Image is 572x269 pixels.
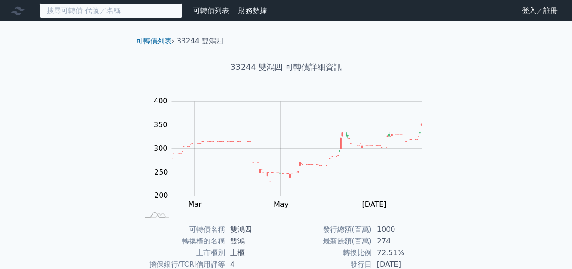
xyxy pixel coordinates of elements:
[225,235,286,247] td: 雙鴻
[154,144,168,153] tspan: 300
[286,224,372,235] td: 發行總額(百萬)
[238,6,267,15] a: 財務數據
[193,6,229,15] a: 可轉債列表
[188,200,202,209] tspan: Mar
[177,36,223,47] li: 33244 雙鴻四
[515,4,565,18] a: 登入／註冊
[136,36,174,47] li: ›
[154,97,168,105] tspan: 400
[129,61,444,73] h1: 33244 雙鴻四 可轉債詳細資訊
[225,224,286,235] td: 雙鴻四
[362,200,386,209] tspan: [DATE]
[140,235,225,247] td: 轉換標的名稱
[372,224,433,235] td: 1000
[274,200,288,209] tspan: May
[225,247,286,259] td: 上櫃
[372,235,433,247] td: 274
[136,37,172,45] a: 可轉債列表
[39,3,182,18] input: 搜尋可轉債 代號／名稱
[154,120,168,129] tspan: 350
[154,191,168,200] tspan: 200
[154,168,168,176] tspan: 250
[140,247,225,259] td: 上市櫃別
[286,235,372,247] td: 最新餘額(百萬)
[372,247,433,259] td: 72.51%
[286,247,372,259] td: 轉換比例
[149,97,436,209] g: Chart
[140,224,225,235] td: 可轉債名稱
